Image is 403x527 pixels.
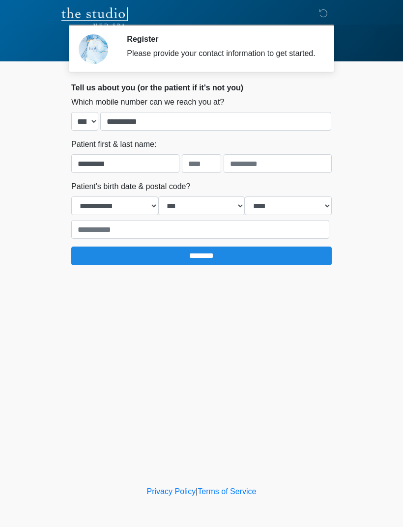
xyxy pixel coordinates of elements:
[127,34,317,44] h2: Register
[71,181,190,193] label: Patient's birth date & postal code?
[196,487,198,496] a: |
[127,48,317,59] div: Please provide your contact information to get started.
[79,34,108,64] img: Agent Avatar
[71,139,156,150] label: Patient first & last name:
[147,487,196,496] a: Privacy Policy
[71,83,332,92] h2: Tell us about you (or the patient if it's not you)
[61,7,128,27] img: The Studio Med Spa Logo
[198,487,256,496] a: Terms of Service
[71,96,224,108] label: Which mobile number can we reach you at?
